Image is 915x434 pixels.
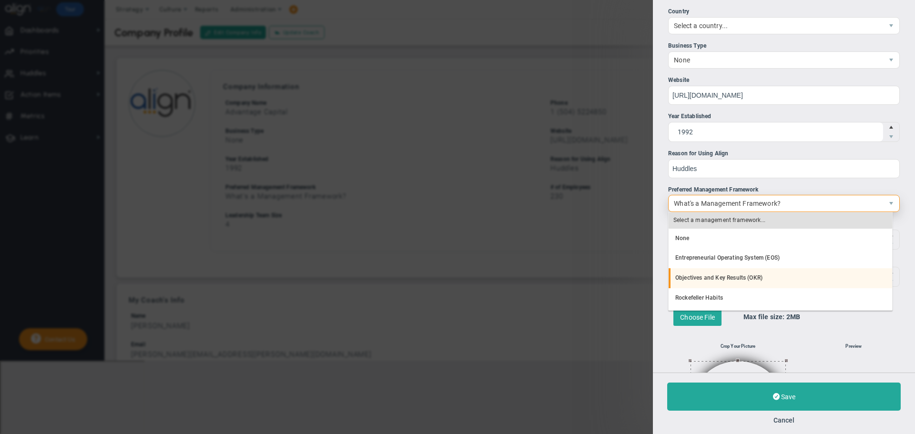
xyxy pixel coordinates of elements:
[669,195,883,212] span: What's a Management Framework?
[669,122,883,141] input: Year Established
[668,159,900,178] input: Reason for Using Align
[883,132,899,141] span: Decrease value
[668,149,900,158] div: Reason for Using Align
[669,229,892,249] li: None
[668,86,900,105] input: Website
[669,52,883,68] span: None
[883,195,899,212] span: select
[668,185,900,194] div: Preferred Management Framework
[668,41,900,50] div: Business Type
[669,18,883,34] span: Select a country...
[669,212,892,229] div: Select a management framework...
[668,76,900,85] div: Website
[721,342,756,351] h6: Crop Your Picture
[669,248,892,268] li: Entrepreneurial Operating System (EOS)
[673,309,722,326] div: Choose File
[781,393,795,401] span: Save
[845,342,862,351] h6: Preview
[668,112,900,121] div: Year Established
[883,52,899,68] span: select
[883,18,899,34] span: select
[668,7,900,16] div: Country
[773,416,794,424] button: Cancel
[883,122,899,132] span: Increase value
[669,268,892,288] li: Objectives and Key Results (OKR)
[732,303,900,331] div: Max file size: 2MB
[667,383,901,411] button: Save
[669,288,892,308] li: Rockefeller Habits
